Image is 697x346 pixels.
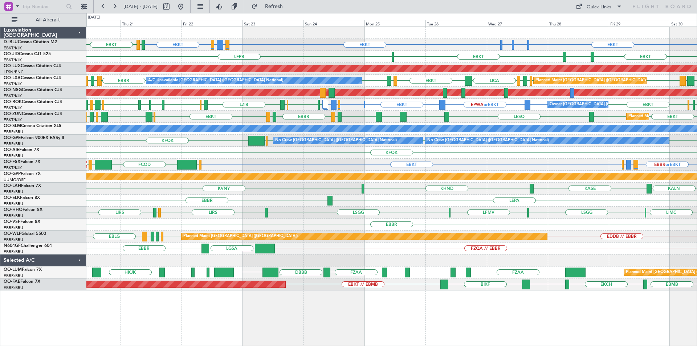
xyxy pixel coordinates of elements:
[4,208,23,212] span: OO-HHO
[4,177,25,183] a: UUMO/OSF
[4,213,23,219] a: EBBR/BRU
[4,40,57,44] a: D-IBLUCessna Citation M2
[4,280,20,284] span: OO-FAE
[4,81,22,87] a: EBKT/KJK
[22,1,64,12] input: Trip Number
[4,69,24,75] a: LFSN/ENC
[4,153,23,159] a: EBBR/BRU
[4,184,21,188] span: OO-LAH
[487,20,548,27] div: Wed 27
[535,75,667,86] div: Planned Maint [GEOGRAPHIC_DATA] ([GEOGRAPHIC_DATA] National)
[8,14,79,26] button: All Aircraft
[19,17,77,23] span: All Aircraft
[4,64,21,68] span: OO-LUX
[4,64,61,68] a: OO-LUXCessna Citation CJ4
[4,88,62,92] a: OO-NSGCessna Citation CJ4
[4,208,42,212] a: OO-HHOFalcon 8X
[4,136,64,140] a: OO-GPEFalcon 900EX EASy II
[4,100,22,104] span: OO-ROK
[4,189,23,195] a: EBBR/BRU
[609,20,670,27] div: Fri 29
[4,100,62,104] a: OO-ROKCessna Citation CJ4
[123,3,158,10] span: [DATE] - [DATE]
[242,20,303,27] div: Sat 23
[4,244,52,248] a: N604GFChallenger 604
[248,1,292,12] button: Refresh
[572,1,626,12] button: Quick Links
[4,165,22,171] a: EBKT/KJK
[4,172,41,176] a: OO-GPPFalcon 7X
[425,20,486,27] div: Tue 26
[4,220,20,224] span: OO-VSF
[4,268,22,272] span: OO-LUM
[4,232,46,236] a: OO-WLPGlobal 5500
[4,93,22,99] a: EBKT/KJK
[259,4,289,9] span: Refresh
[4,220,40,224] a: OO-VSFFalcon 8X
[275,135,397,146] div: No Crew [GEOGRAPHIC_DATA] ([GEOGRAPHIC_DATA] National)
[550,99,648,110] div: Owner [GEOGRAPHIC_DATA]-[GEOGRAPHIC_DATA]
[4,112,22,116] span: OO-ZUN
[148,75,283,86] div: A/C Unavailable [GEOGRAPHIC_DATA] ([GEOGRAPHIC_DATA] National)
[4,232,21,236] span: OO-WLP
[4,172,21,176] span: OO-GPP
[4,148,39,152] a: OO-AIEFalcon 7X
[88,15,100,21] div: [DATE]
[4,40,18,44] span: D-IBLU
[4,160,40,164] a: OO-FSXFalcon 7X
[4,124,61,128] a: OO-SLMCessna Citation XLS
[4,129,23,135] a: EBBR/BRU
[4,280,40,284] a: OO-FAEFalcon 7X
[4,88,22,92] span: OO-NSG
[4,52,19,56] span: OO-JID
[121,20,182,27] div: Thu 21
[4,141,23,147] a: EBBR/BRU
[4,196,40,200] a: OO-ELKFalcon 8X
[4,225,23,231] a: EBBR/BRU
[4,201,23,207] a: EBBR/BRU
[364,20,425,27] div: Mon 25
[4,45,22,51] a: EBKT/KJK
[4,76,21,80] span: OO-LXA
[4,285,23,290] a: EBBR/BRU
[587,4,611,11] div: Quick Links
[4,273,23,278] a: EBBR/BRU
[4,112,62,116] a: OO-ZUNCessna Citation CJ4
[4,57,22,63] a: EBKT/KJK
[4,52,51,56] a: OO-JIDCessna CJ1 525
[4,268,42,272] a: OO-LUMFalcon 7X
[183,231,298,242] div: Planned Maint [GEOGRAPHIC_DATA] ([GEOGRAPHIC_DATA])
[4,196,20,200] span: OO-ELK
[4,136,21,140] span: OO-GPE
[4,160,20,164] span: OO-FSX
[4,105,22,111] a: EBKT/KJK
[4,76,61,80] a: OO-LXACessna Citation CJ4
[182,20,242,27] div: Fri 22
[4,184,41,188] a: OO-LAHFalcon 7X
[4,148,19,152] span: OO-AIE
[303,20,364,27] div: Sun 24
[4,249,23,255] a: EBBR/BRU
[4,117,22,123] a: EBKT/KJK
[427,135,549,146] div: No Crew [GEOGRAPHIC_DATA] ([GEOGRAPHIC_DATA] National)
[59,20,120,27] div: Wed 20
[4,124,21,128] span: OO-SLM
[548,20,609,27] div: Thu 28
[4,237,23,243] a: EBBR/BRU
[4,244,21,248] span: N604GF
